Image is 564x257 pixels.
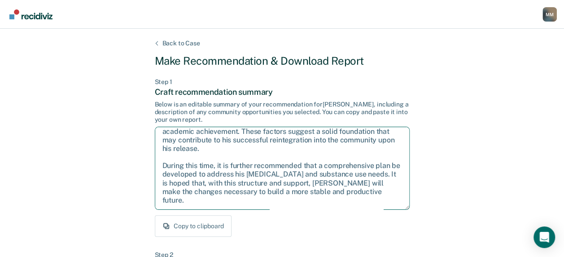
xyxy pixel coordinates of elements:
img: Recidiviz [9,9,52,19]
div: Open Intercom Messenger [533,226,555,248]
div: Craft recommendation summary [155,87,410,97]
div: Step 1 [155,78,410,86]
div: M M [542,7,557,22]
div: Back to Case [152,40,211,47]
button: Profile dropdown button [542,7,557,22]
div: Below is an editable summary of your recommendation for [PERSON_NAME] , including a description o... [155,101,410,123]
button: Copy to clipboard [155,215,232,237]
div: Make Recommendation & Download Report [155,54,410,67]
textarea: Given the circumstances of this case, it is recommended that [PERSON_NAME] be sentenced to a peri... [155,127,410,210]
